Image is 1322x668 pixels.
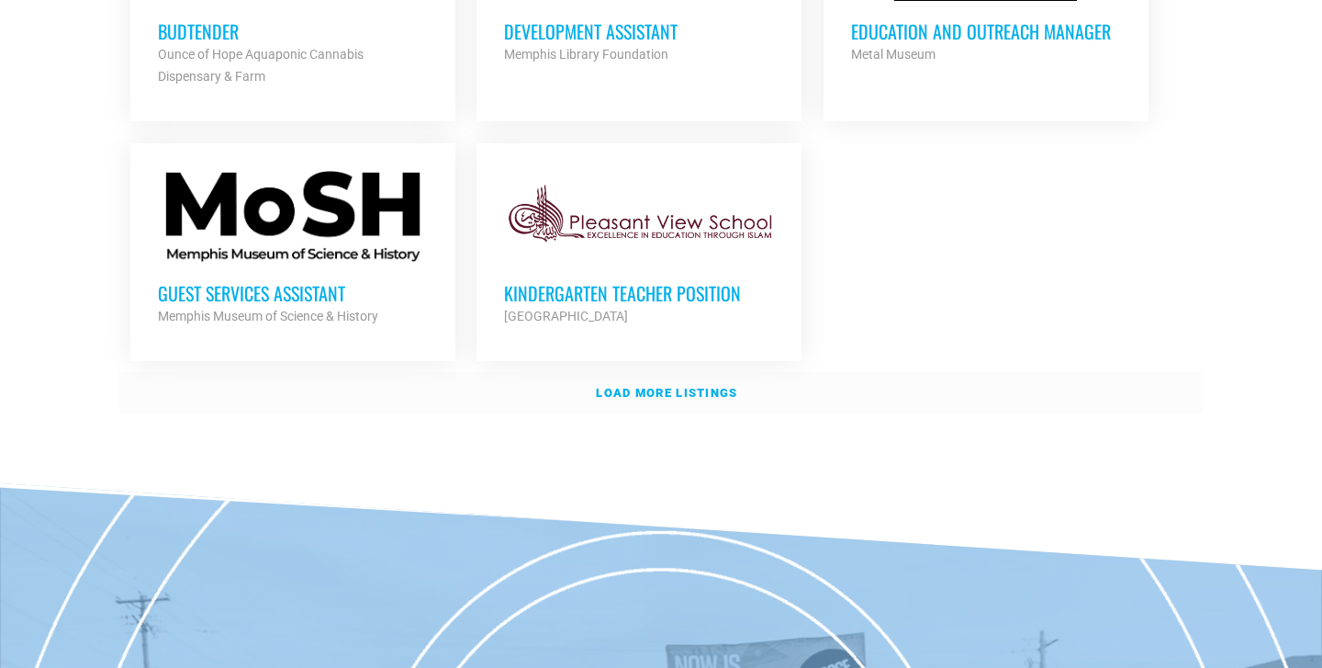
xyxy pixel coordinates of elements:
[130,143,455,355] a: Guest Services Assistant Memphis Museum of Science & History
[851,47,935,62] strong: Metal Museum
[596,386,737,400] strong: Load more listings
[504,281,774,305] h3: Kindergarten Teacher Position
[476,143,801,355] a: Kindergarten Teacher Position [GEOGRAPHIC_DATA]
[158,309,378,323] strong: Memphis Museum of Science & History
[158,281,428,305] h3: Guest Services Assistant
[504,309,628,323] strong: [GEOGRAPHIC_DATA]
[504,47,668,62] strong: Memphis Library Foundation
[504,19,774,43] h3: Development Assistant
[851,19,1121,43] h3: Education and Outreach Manager
[158,47,364,84] strong: Ounce of Hope Aquaponic Cannabis Dispensary & Farm
[119,372,1203,414] a: Load more listings
[158,19,428,43] h3: Budtender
